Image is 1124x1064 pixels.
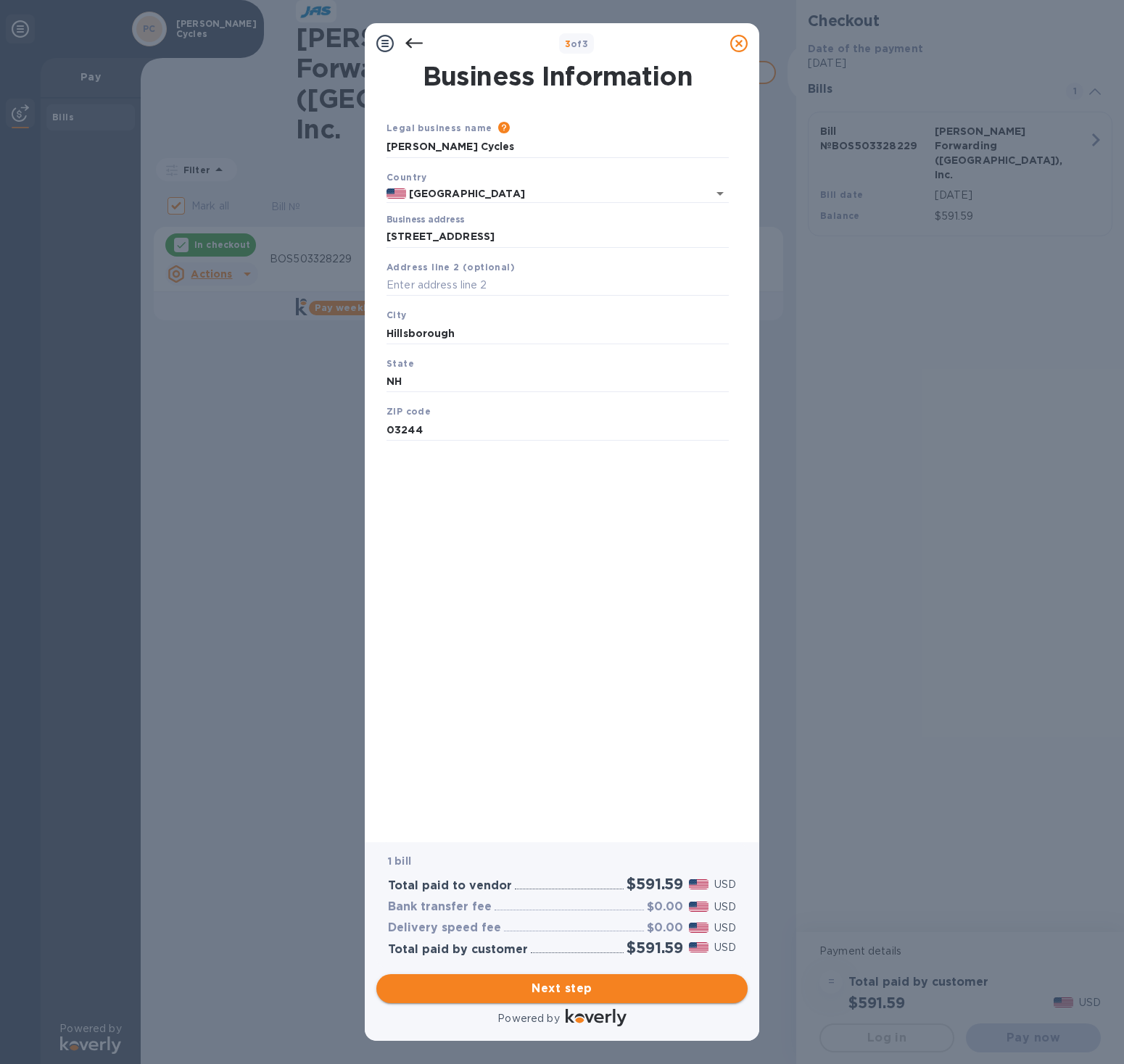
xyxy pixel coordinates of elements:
b: State [387,358,414,369]
span: Next step [388,980,736,997]
input: Select country [406,185,688,203]
p: USD [714,920,736,936]
b: 1 bill [388,855,411,867]
h3: $0.00 [647,900,683,914]
input: Enter state [387,371,729,393]
b: ZIP code [387,406,431,417]
label: Business address [387,216,464,225]
b: Legal business name [387,122,492,133]
b: Country [387,172,427,183]
p: USD [714,877,736,892]
input: Enter ZIP code [387,419,729,441]
p: USD [714,940,736,955]
button: Open [710,183,730,204]
img: USD [689,879,708,889]
img: USD [689,942,708,952]
h1: Business Information [384,61,732,91]
img: USD [689,902,708,912]
p: Powered by [497,1011,559,1026]
img: Logo [566,1009,627,1026]
input: Enter city [387,323,729,344]
h3: Delivery speed fee [388,921,501,935]
h2: $591.59 [627,939,683,957]
span: 3 [565,38,571,49]
h3: Total paid by customer [388,943,528,957]
input: Enter address [387,226,729,248]
img: US [387,188,406,199]
p: USD [714,899,736,915]
b: City [387,309,407,320]
h2: $591.59 [627,875,683,893]
button: Next step [376,974,748,1003]
h3: Total paid to vendor [388,879,512,893]
input: Enter legal business name [387,136,729,158]
input: Enter address line 2 [387,275,729,296]
b: Address line 2 (optional) [387,262,515,273]
h3: Bank transfer fee [388,900,492,914]
img: USD [689,923,708,933]
h3: $0.00 [647,921,683,935]
b: of 3 [565,38,589,49]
